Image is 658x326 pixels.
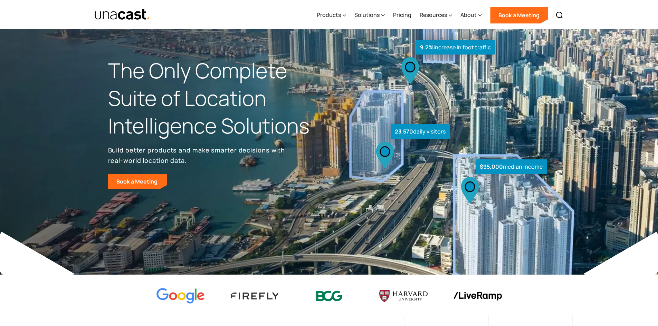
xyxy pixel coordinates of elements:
div: Products [317,11,341,19]
div: Solutions [354,11,380,19]
img: Firefly Advertising logo [231,293,279,299]
div: Resources [420,1,452,29]
div: Solutions [354,1,385,29]
a: Book a Meeting [490,7,548,23]
img: Harvard U logo [379,288,428,304]
div: Products [317,1,346,29]
strong: $95,000 [480,163,503,170]
img: Search icon [555,11,564,19]
strong: 23,570 [395,128,413,135]
a: home [94,9,151,21]
img: Google logo Color [156,288,205,304]
div: About [460,1,482,29]
a: Pricing [393,1,411,29]
img: BCG logo [305,286,353,306]
div: median income [476,159,547,174]
p: Build better products and make smarter decisions with real-world location data. [108,145,288,166]
div: daily visitors [391,124,450,139]
div: increase in foot traffic [416,40,495,55]
div: About [460,11,477,19]
img: Unacast text logo [94,9,151,21]
strong: 9.2% [420,43,433,51]
div: Resources [420,11,447,19]
img: liveramp logo [454,292,502,300]
a: Book a Meeting [108,174,167,189]
h1: The Only Complete Suite of Location Intelligence Solutions [108,57,329,139]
